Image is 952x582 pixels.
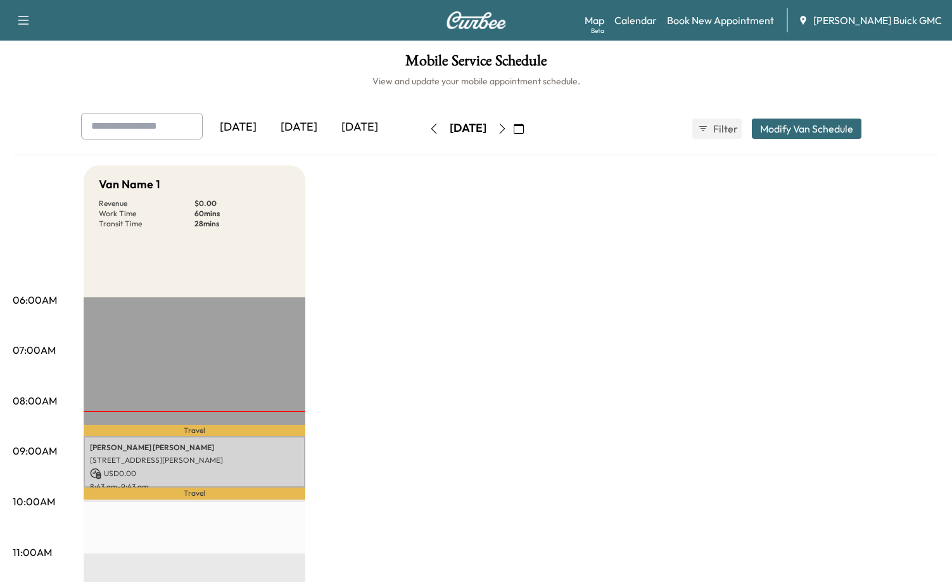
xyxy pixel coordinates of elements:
img: Curbee Logo [446,11,507,29]
h1: Mobile Service Schedule [13,53,939,75]
p: 11:00AM [13,545,52,560]
p: USD 0.00 [90,468,299,479]
p: 8:43 am - 9:43 am [90,482,299,492]
button: Modify Van Schedule [752,119,861,139]
a: Calendar [614,13,657,28]
p: $ 0.00 [194,198,290,209]
div: Beta [591,26,604,36]
span: [PERSON_NAME] Buick GMC [813,13,942,28]
p: 10:00AM [13,494,55,509]
p: Work Time [99,209,194,219]
p: Travel [84,425,305,436]
div: [DATE] [208,113,269,142]
p: [PERSON_NAME] [PERSON_NAME] [90,443,299,453]
p: Travel [84,488,305,500]
h6: View and update your mobile appointment schedule. [13,75,939,87]
div: [DATE] [269,113,329,142]
div: [DATE] [329,113,390,142]
a: Book New Appointment [667,13,774,28]
p: Revenue [99,198,194,209]
button: Filter [692,119,742,139]
a: MapBeta [585,13,604,28]
span: Filter [713,121,736,136]
p: [STREET_ADDRESS][PERSON_NAME] [90,455,299,465]
p: 07:00AM [13,342,56,358]
h5: Van Name 1 [99,176,160,193]
p: 28 mins [194,219,290,229]
p: 09:00AM [13,443,57,458]
p: 06:00AM [13,292,57,307]
div: [DATE] [450,120,486,136]
p: 60 mins [194,209,290,219]
p: 08:00AM [13,393,57,408]
p: Transit Time [99,219,194,229]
